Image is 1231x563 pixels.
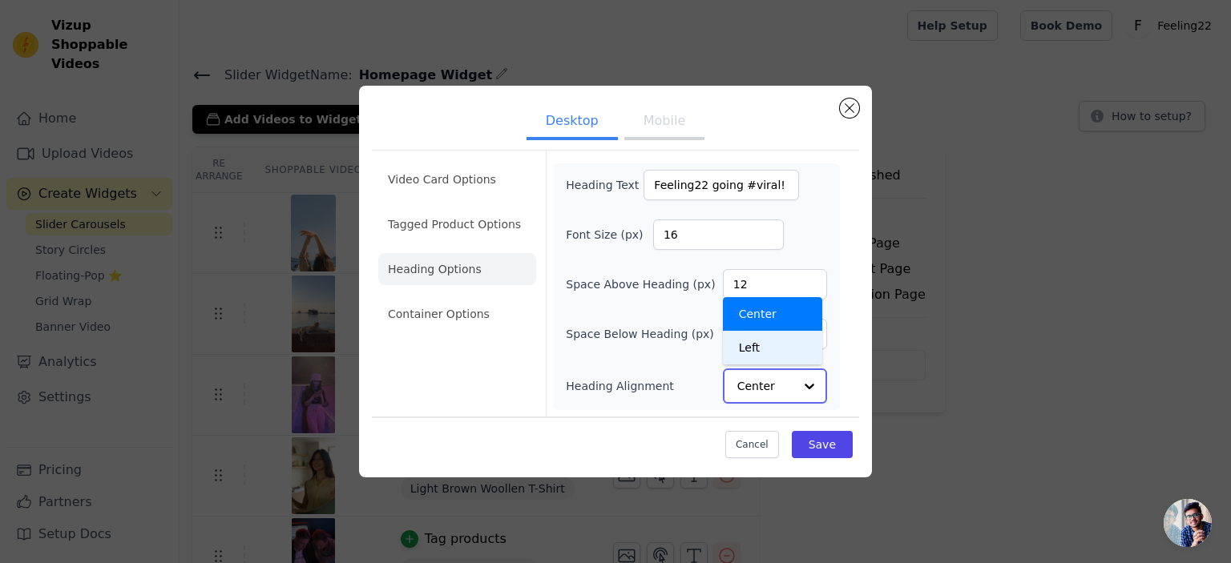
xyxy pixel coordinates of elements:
div: Open chat [1164,499,1212,547]
input: Add a heading [644,170,799,200]
div: Left [723,331,822,364]
label: Heading Text [566,177,644,193]
li: Container Options [378,298,536,330]
button: Mobile [624,105,704,140]
li: Heading Options [378,253,536,285]
label: Space Below Heading (px) [566,326,714,342]
label: Space Above Heading (px) [566,276,715,292]
label: Font Size (px) [566,227,653,243]
button: Close modal [840,99,859,118]
label: Heading Alignment [566,378,676,394]
div: Center [723,297,822,331]
li: Video Card Options [378,163,536,195]
button: Desktop [527,105,618,140]
button: Save [792,431,853,458]
button: Cancel [725,431,779,458]
li: Tagged Product Options [378,208,536,240]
